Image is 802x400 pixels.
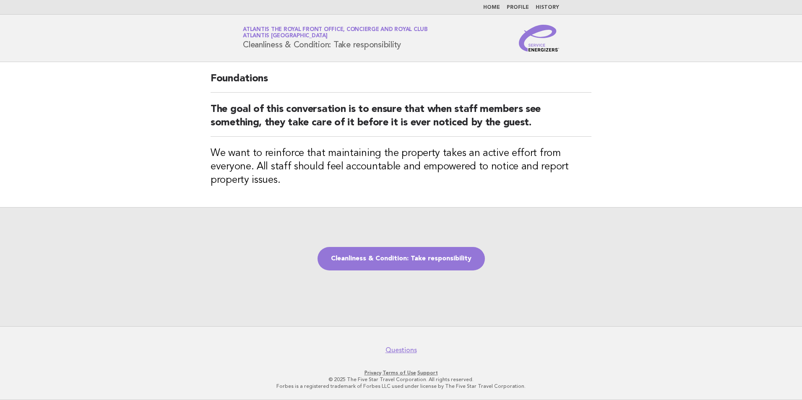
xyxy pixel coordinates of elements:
[519,25,559,52] img: Service Energizers
[211,103,591,137] h2: The goal of this conversation is to ensure that when staff members see something, they take care ...
[211,147,591,187] h3: We want to reinforce that maintaining the property takes an active effort from everyone. All staf...
[318,247,485,270] a: Cleanliness & Condition: Take responsibility
[536,5,559,10] a: History
[383,370,416,376] a: Terms of Use
[385,346,417,354] a: Questions
[243,27,428,39] a: Atlantis The Royal Front Office, Concierge and Royal ClubAtlantis [GEOGRAPHIC_DATA]
[365,370,381,376] a: Privacy
[417,370,438,376] a: Support
[243,27,428,49] h1: Cleanliness & Condition: Take responsibility
[211,72,591,93] h2: Foundations
[483,5,500,10] a: Home
[144,376,658,383] p: © 2025 The Five Star Travel Corporation. All rights reserved.
[243,34,328,39] span: Atlantis [GEOGRAPHIC_DATA]
[144,383,658,390] p: Forbes is a registered trademark of Forbes LLC used under license by The Five Star Travel Corpora...
[144,369,658,376] p: · ·
[507,5,529,10] a: Profile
